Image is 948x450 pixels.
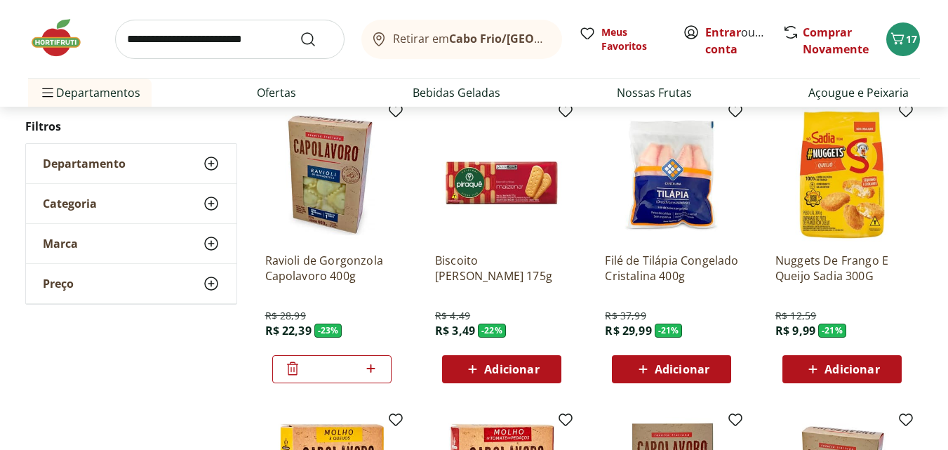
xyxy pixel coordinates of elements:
[605,253,738,284] a: Filé de Tilápia Congelado Cristalina 400g
[605,309,646,323] span: R$ 37,99
[43,237,78,251] span: Marca
[601,25,666,53] span: Meus Favoritos
[612,355,731,383] button: Adicionar
[265,253,399,284] a: Ravioli de Gorgonzola Capolavoro 400g
[265,108,399,241] img: Ravioli de Gorgonzola Capolavoro 400g
[886,22,920,56] button: Carrinho
[28,17,98,59] img: Hortifruti
[825,364,879,375] span: Adicionar
[43,157,126,171] span: Departamento
[803,25,869,57] a: Comprar Novamente
[775,253,909,284] a: Nuggets De Frango E Queijo Sadia 300G
[300,31,333,48] button: Submit Search
[265,323,312,338] span: R$ 22,39
[257,84,296,101] a: Ofertas
[655,364,709,375] span: Adicionar
[435,309,470,323] span: R$ 4,49
[26,144,236,183] button: Departamento
[435,323,475,338] span: R$ 3,49
[43,197,97,211] span: Categoria
[605,323,651,338] span: R$ 29,99
[25,112,237,140] h2: Filtros
[655,324,683,338] span: - 21 %
[26,224,236,263] button: Marca
[705,25,782,57] a: Criar conta
[449,31,622,46] b: Cabo Frio/[GEOGRAPHIC_DATA]
[484,364,539,375] span: Adicionar
[818,324,846,338] span: - 21 %
[442,355,561,383] button: Adicionar
[26,264,236,303] button: Preço
[782,355,902,383] button: Adicionar
[808,84,909,101] a: Açougue e Peixaria
[265,309,306,323] span: R$ 28,99
[43,277,74,291] span: Preço
[435,108,568,241] img: Biscoito Maizena Piraque 175g
[393,32,548,45] span: Retirar em
[775,108,909,241] img: Nuggets De Frango E Queijo Sadia 300G
[39,76,140,110] span: Departamentos
[361,20,562,59] button: Retirar emCabo Frio/[GEOGRAPHIC_DATA]
[579,25,666,53] a: Meus Favoritos
[435,253,568,284] a: Biscoito [PERSON_NAME] 175g
[413,84,500,101] a: Bebidas Geladas
[478,324,506,338] span: - 22 %
[39,76,56,110] button: Menu
[26,184,236,223] button: Categoria
[775,323,815,338] span: R$ 9,99
[906,32,917,46] span: 17
[705,25,741,40] a: Entrar
[115,20,345,59] input: search
[775,309,816,323] span: R$ 12,59
[617,84,692,101] a: Nossas Frutas
[705,24,768,58] span: ou
[605,108,738,241] img: Filé de Tilápia Congelado Cristalina 400g
[314,324,342,338] span: - 23 %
